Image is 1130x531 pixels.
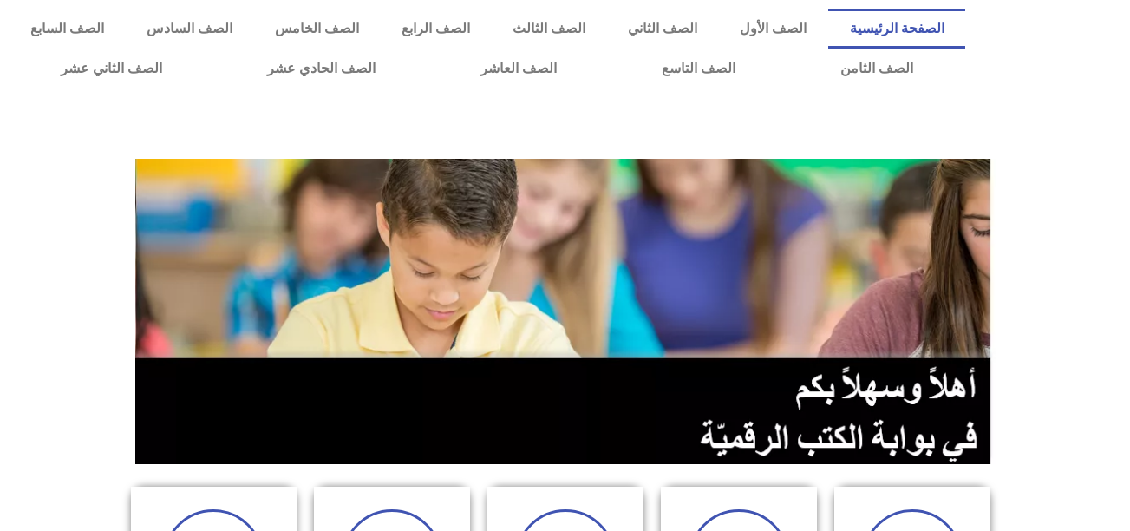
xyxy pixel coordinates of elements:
[492,9,607,49] a: الصف الثالث
[380,9,491,49] a: الصف الرابع
[9,49,215,88] a: الصف الثاني عشر
[428,49,610,88] a: الصف العاشر
[125,9,253,49] a: الصف السادس
[610,49,788,88] a: الصف التاسع
[215,49,428,88] a: الصف الحادي عشر
[828,9,965,49] a: الصفحة الرئيسية
[253,9,380,49] a: الصف الخامس
[607,9,719,49] a: الصف الثاني
[787,49,965,88] a: الصف الثامن
[719,9,828,49] a: الصف الأول
[9,9,125,49] a: الصف السابع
